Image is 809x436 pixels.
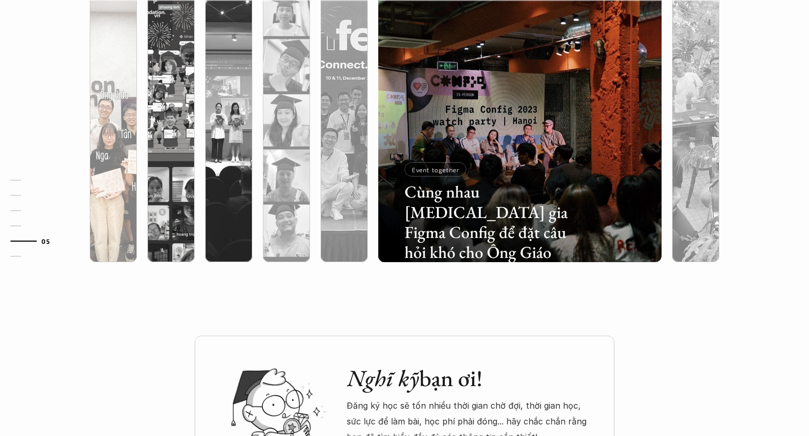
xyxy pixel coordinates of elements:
[404,182,573,263] h3: Cùng nhau [MEDICAL_DATA] gia Figma Config để đặt câu hỏi khó cho Ông Giáo
[41,237,50,244] strong: 05
[412,166,459,173] p: Event together
[347,365,593,392] h2: bạn ơi!
[10,235,60,247] a: 05
[347,363,419,393] em: Nghĩ kỹ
